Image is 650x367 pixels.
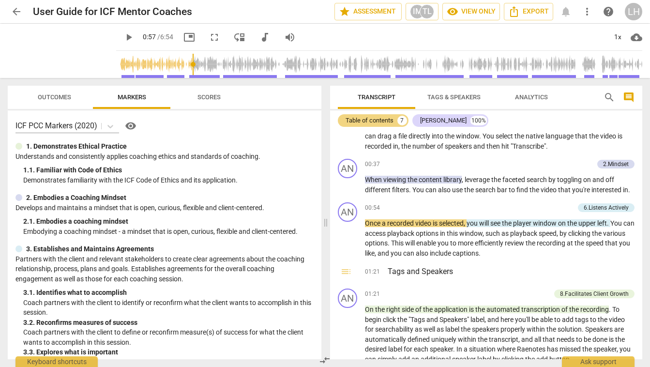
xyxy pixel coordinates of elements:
[557,336,576,343] span: needs
[416,249,430,257] span: also
[464,186,475,194] span: the
[583,176,592,183] span: on
[383,316,397,323] span: click
[338,289,357,308] div: Change speaker
[515,93,548,101] span: Analytics
[398,132,408,140] span: file
[434,306,469,313] span: application
[623,186,628,194] span: in
[431,336,458,343] span: uniquely
[568,229,592,237] span: clicking
[567,239,574,247] span: at
[259,31,271,43] span: audiotrack
[581,6,593,17] span: more_vert
[284,31,296,43] span: volume_up
[23,175,314,185] p: Demonstrates familiarity with the ICF Code of Ethics and its application.
[123,31,135,43] span: play_arrow
[23,288,314,298] div: 3. 1. Identifies what to accomplish
[526,132,545,140] span: native
[487,316,500,323] span: and
[628,186,630,194] span: .
[408,316,426,323] span: "Tags
[593,345,617,353] span: speaker
[469,306,475,313] span: is
[118,93,146,101] span: Markers
[433,219,439,227] span: is
[365,268,380,277] span: 01:21
[365,132,378,140] span: can
[592,176,605,183] span: and
[527,176,548,183] span: search
[426,316,439,323] span: and
[447,229,459,237] span: this
[604,92,615,103] span: search
[575,132,589,140] span: that
[256,29,273,46] button: Switch to audio player
[23,327,314,347] p: Coach partners with the client to define or reconfirm measure(s) of success for what the client w...
[518,336,521,343] span: ,
[473,142,486,150] span: and
[592,229,603,237] span: the
[334,3,402,20] button: Assessment
[403,249,416,257] span: can
[23,347,314,357] div: 3. 3. Explores what is important
[445,142,473,150] span: speakers
[625,3,642,20] button: LH
[517,345,547,353] span: Raenotes
[479,249,481,257] span: .
[404,345,414,353] span: for
[558,186,572,194] span: that
[543,336,557,343] span: that
[388,345,404,353] span: label
[439,316,470,323] span: Speakers"
[423,306,434,313] span: the
[591,186,623,194] span: interested
[500,325,527,333] span: properly
[405,239,416,247] span: will
[408,132,432,140] span: directly
[338,159,357,178] div: Change speaker
[23,216,314,227] div: 2. 1. Embodies a coaching mindset
[607,219,610,227] span: .
[603,6,614,17] span: help
[430,249,453,257] span: include
[452,355,477,363] span: speaker
[569,306,580,313] span: the
[408,176,419,183] span: the
[609,336,615,343] span: is
[459,229,483,237] span: window
[419,176,443,183] span: content
[365,176,383,183] span: When
[392,186,409,194] span: filters
[609,316,625,323] span: video
[500,316,515,323] span: here
[358,93,395,101] span: Transcript
[582,325,585,333] span: .
[475,186,497,194] span: search
[391,239,405,247] span: This
[415,325,423,333] span: as
[623,92,635,103] span: comment
[501,142,511,150] span: hit
[378,249,391,257] span: and
[365,229,387,237] span: access
[15,254,314,284] p: Partners with the client and relevant stakeholders to create clear agreements about the coaching ...
[546,325,558,333] span: the
[541,186,558,194] span: video
[365,306,375,313] span: On
[398,355,411,363] span: add
[496,132,514,140] span: select
[123,118,138,134] button: Help
[578,219,597,227] span: upper
[437,325,445,333] span: as
[450,239,458,247] span: to
[478,336,489,343] span: the
[509,186,516,194] span: to
[490,219,502,227] span: see
[584,203,629,212] div: 6.Listens Actively
[548,176,557,183] span: by
[614,325,624,333] span: are
[470,316,484,323] span: label
[491,176,502,183] span: the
